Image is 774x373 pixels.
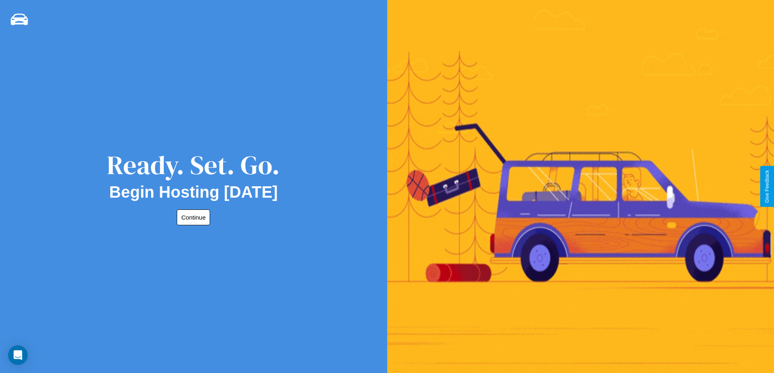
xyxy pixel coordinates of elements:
h2: Begin Hosting [DATE] [109,183,278,201]
div: Give Feedback [764,170,770,203]
div: Ready. Set. Go. [107,147,280,183]
div: Open Intercom Messenger [8,345,28,365]
button: Continue [177,209,210,225]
